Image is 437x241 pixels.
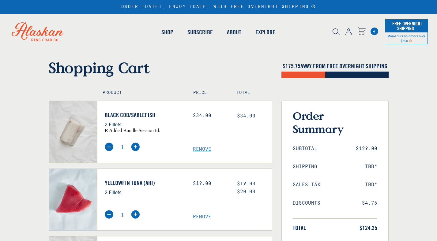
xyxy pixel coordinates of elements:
[293,109,377,135] h3: Order Summary
[371,28,378,35] a: Cart
[193,181,228,187] div: $19.00
[105,188,184,196] p: 2 Fillets
[391,19,422,33] span: Free Overnight Shipping
[293,146,317,152] span: Subtotal
[237,113,255,119] span: $34.00
[285,62,300,70] span: 175.75
[105,111,184,119] a: Black Cod/Sablefish
[360,224,377,232] span: $124.25
[371,28,378,35] span: 4
[49,169,97,230] img: Yellowfin Tuna (Ahi) - 2 Fillets
[121,4,316,9] div: ORDER [DATE], ENJOY [DATE] WITH FREE OVERNIGHT SHIPPING
[49,101,97,163] img: Black Cod/Sablefish - 2 Fillets
[248,15,282,50] a: Explore
[193,90,223,95] h4: Price
[220,15,248,50] a: About
[105,179,184,187] a: Yellowfin Tuna (Ahi)
[105,210,113,219] img: minus
[356,146,377,152] span: $129.00
[193,214,272,220] a: Remove
[333,28,340,35] img: search
[105,128,160,133] span: r added bundle session id:
[345,28,352,35] img: account
[281,62,389,70] h4: $ AWAY FROM FREE OVERNIGHT SHIPPING
[105,143,113,151] img: minus
[236,90,266,95] h4: Total
[237,189,255,195] s: $20.00
[180,15,220,50] a: Subscribe
[311,4,316,9] a: Announcement Bar Modal
[237,181,255,187] span: $19.00
[154,15,180,50] a: Shop
[409,39,412,43] span: Shipping Notice Icon
[193,146,272,152] a: Remove
[103,90,180,95] h4: Product
[362,200,377,206] span: $4.75
[3,14,72,50] img: Alaskan King Crab Co. logo
[49,59,272,76] h1: Shopping Cart
[293,164,317,170] span: Shipping
[358,27,366,36] a: Cart
[105,120,184,128] p: 2 Fillets
[293,200,320,206] span: Discounts
[131,143,140,151] img: plus
[131,210,140,219] img: plus
[387,34,425,43] span: Mon-Thurs on orders over $350
[193,113,228,119] div: $34.00
[293,182,320,188] span: Sales Tax
[293,224,306,232] span: Total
